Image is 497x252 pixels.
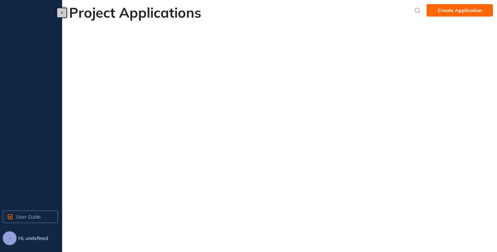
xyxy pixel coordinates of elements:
[69,4,201,21] h2: Project Applications
[3,211,58,223] button: User Guide
[438,7,482,14] span: Create Application
[427,4,493,17] button: Create Application
[18,235,59,241] span: Hi, undefined
[9,236,11,241] span: -
[16,213,41,221] span: User Guide
[3,231,17,245] button: -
